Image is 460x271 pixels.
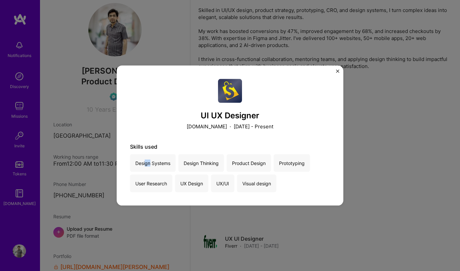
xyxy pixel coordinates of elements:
[175,175,208,192] div: UX Design
[274,154,310,172] div: Prototyping
[230,123,231,130] span: ·
[130,143,330,150] div: Skills used
[187,123,227,130] p: [DOMAIN_NAME]
[227,154,271,172] div: Product Design
[234,123,273,130] p: [DATE] - Present
[130,175,172,192] div: User Research
[218,79,242,103] img: Company logo
[237,175,276,192] div: Visual design
[130,111,330,120] h3: UI UX Designer
[336,69,339,76] button: Close
[211,175,234,192] div: UX/UI
[178,154,224,172] div: Design Thinking
[130,154,176,172] div: Design Systems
